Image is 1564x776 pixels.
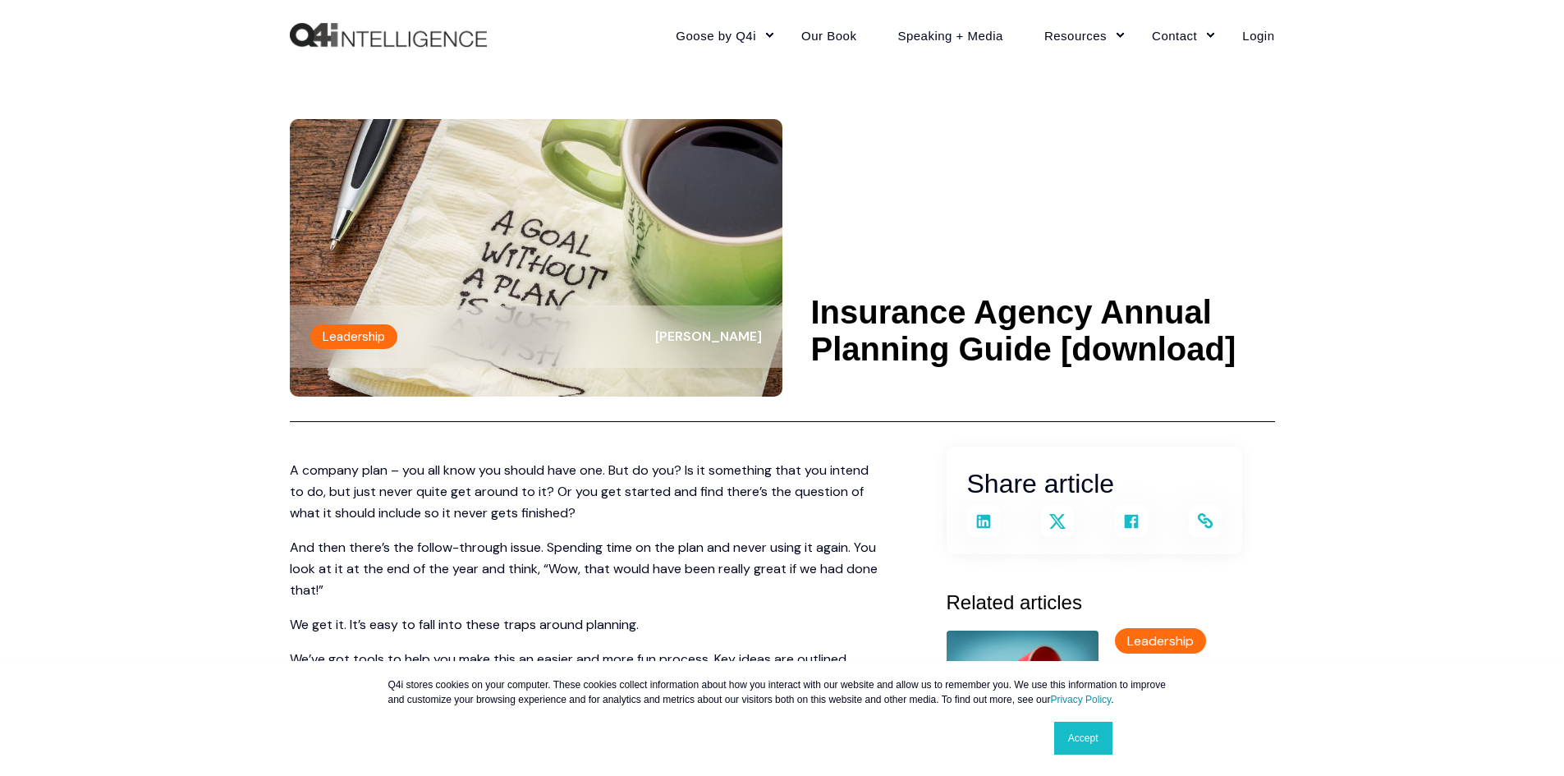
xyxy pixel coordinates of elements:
[655,328,762,345] span: [PERSON_NAME]
[290,537,881,601] p: And then there’s the follow-through issue. Spending time on the plan and never using it again. Yo...
[1050,694,1111,705] a: Privacy Policy
[290,614,881,636] p: We get it. It’s easy to fall into these traps around planning.
[290,23,487,48] img: Q4intelligence, LLC logo
[811,294,1275,368] h1: Insurance Agency Annual Planning Guide [download]
[290,649,881,691] p: We’ve got tools to help you make this an easier and more fun process. Key ideas are outlined belo...
[290,23,487,48] a: Back to Home
[1054,722,1112,755] a: Accept
[947,587,1275,618] h3: Related articles
[967,463,1222,505] h3: Share article
[388,677,1176,707] p: Q4i stores cookies on your computer. These cookies collect information about how you interact wit...
[1115,628,1206,654] label: Leadership
[310,324,397,349] label: Leadership
[290,460,881,524] p: A company plan – you all know you should have one. But do you? Is it something that you intend to...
